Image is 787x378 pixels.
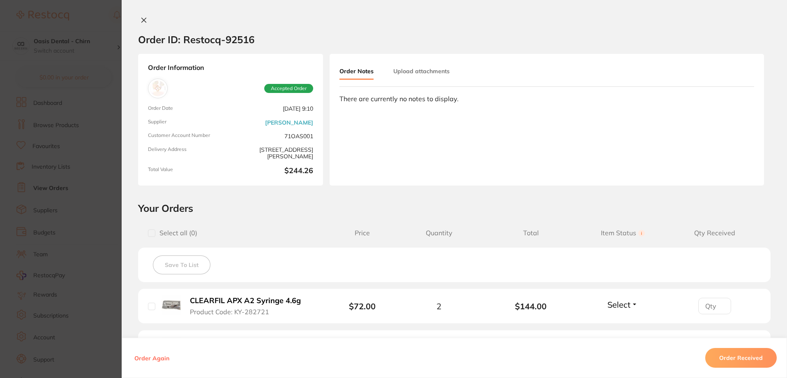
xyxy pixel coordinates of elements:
span: Product Code: KY-282721 [190,308,269,315]
span: Qty Received [669,229,761,237]
b: $72.00 [349,301,376,311]
button: Select [605,299,640,310]
span: 71OAS001 [234,132,313,139]
button: Upload attachments [393,64,450,79]
b: CLEARFIL APX A2 Syringe 4.6g [190,297,301,305]
strong: Order Information [148,64,313,72]
div: There are currently no notes to display. [339,95,754,102]
div: Hi Bharat, [36,13,146,21]
span: Select [607,299,630,310]
span: Order Date [148,105,227,112]
div: Message content [36,13,146,136]
span: 2 [436,301,441,311]
span: Supplier [148,119,227,126]
button: Order Again [132,354,172,362]
span: Delivery Address [148,146,227,160]
b: $144.00 [485,301,577,311]
h2: Your Orders [138,202,771,214]
h2: Order ID: Restocq- 92516 [138,33,254,46]
div: 🌱Get 20% off all RePractice products on Restocq until [DATE]. Simply head to Browse Products and ... [36,37,146,86]
span: Price [332,229,393,237]
span: Customer Account Number [148,132,227,139]
span: [STREET_ADDRESS][PERSON_NAME] [234,146,313,160]
button: Order Received [705,348,777,368]
img: Henry Schein Halas [150,81,166,96]
b: $244.26 [234,167,313,176]
span: Select all ( 0 ) [155,229,197,237]
img: CLEARFIL APX A3 Syringe 4.6g [162,337,181,357]
span: Item Status [577,229,669,237]
div: message notification from Restocq, 2h ago. Hi Bharat, Choose a greener path in healthcare! 🌱Get 2... [12,7,152,152]
span: Quantity [393,229,485,237]
span: Total [485,229,577,237]
img: CLEARFIL APX A2 Syringe 4.6g [162,295,181,315]
div: Choose a greener path in healthcare! [36,25,146,33]
img: Profile image for Restocq [18,15,32,28]
span: Accepted Order [264,84,313,93]
i: Discount will be applied on the supplier’s end. [36,70,141,84]
a: [PERSON_NAME] [265,119,313,126]
button: Order Notes [339,64,374,80]
button: CLEARFIL APX A2 Syringe 4.6g Product Code: KY-282721 [187,296,310,316]
span: [DATE] 9:10 [234,105,313,112]
p: Message from Restocq, sent 2h ago [36,139,146,147]
button: Save To List [153,255,210,274]
input: Qty [698,298,731,314]
span: Total Value [148,167,227,176]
